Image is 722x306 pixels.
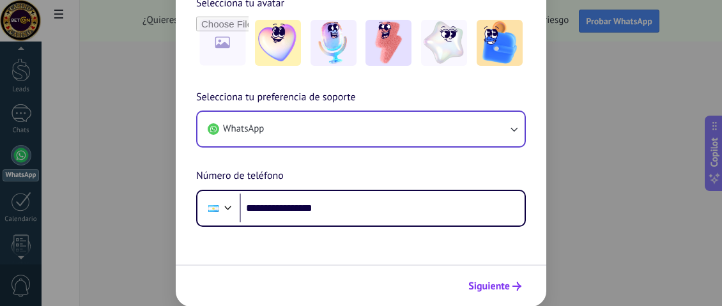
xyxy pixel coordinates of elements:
[196,168,284,185] span: Número de teléfono
[311,20,357,66] img: -2.jpeg
[196,89,356,106] span: Selecciona tu preferencia de soporte
[468,282,510,291] span: Siguiente
[365,20,411,66] img: -3.jpeg
[201,195,226,222] div: Argentina: + 54
[223,123,264,135] span: WhatsApp
[197,112,525,146] button: WhatsApp
[463,275,527,297] button: Siguiente
[421,20,467,66] img: -4.jpeg
[477,20,523,66] img: -5.jpeg
[255,20,301,66] img: -1.jpeg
